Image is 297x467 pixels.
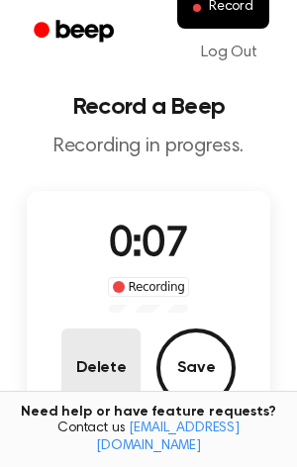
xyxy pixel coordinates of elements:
[181,29,277,76] a: Log Out
[16,95,281,119] h1: Record a Beep
[20,13,132,51] a: Beep
[96,421,240,453] a: [EMAIL_ADDRESS][DOMAIN_NAME]
[108,277,190,297] div: Recording
[156,328,236,408] button: Save Audio Record
[61,328,141,408] button: Delete Audio Record
[16,135,281,159] p: Recording in progress.
[12,420,285,455] span: Contact us
[109,225,188,266] span: 0:07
